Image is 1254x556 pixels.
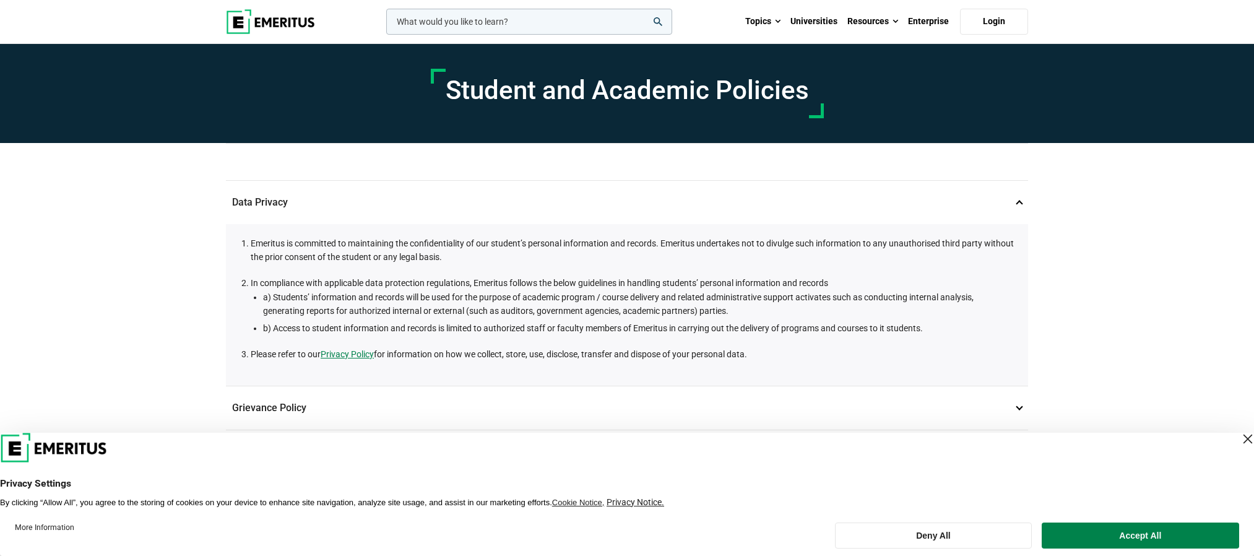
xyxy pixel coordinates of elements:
a: Privacy Policy [321,347,374,361]
p: Code of Conduct [226,430,1028,474]
li: In compliance with applicable data protection regulations, Emeritus follows the below guidelines ... [251,276,1016,335]
input: woocommerce-product-search-field-0 [386,9,672,35]
li: Emeritus is committed to maintaining the confidentiality of our student’s personal information an... [251,237,1016,264]
li: b) Access to student information and records is limited to authorized staff or faculty members of... [263,321,1016,335]
a: Login [960,9,1028,35]
li: Please refer to our for information on how we collect, store, use, disclose, transfer and dispose... [251,347,1016,361]
li: a) Students’ information and records will be used for the purpose of academic program / course de... [263,290,1016,318]
h1: Student and Academic Policies [446,75,809,106]
p: Grievance Policy [226,386,1028,430]
p: Data Privacy [226,181,1028,224]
